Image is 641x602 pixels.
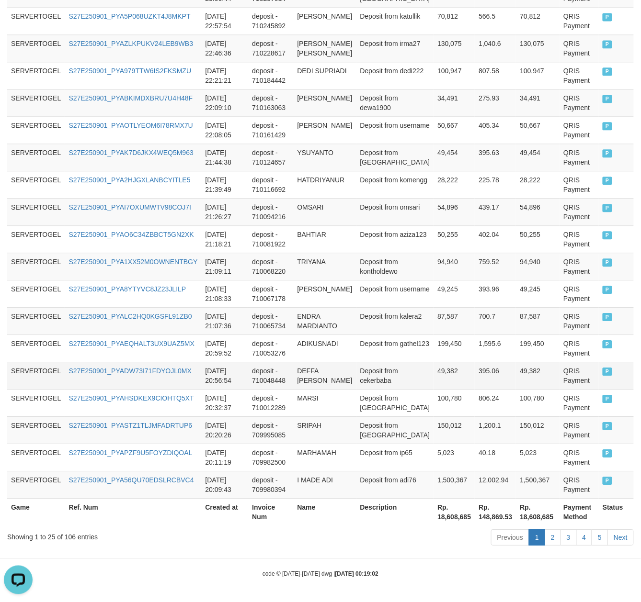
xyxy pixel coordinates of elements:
button: Open LiveChat chat widget [4,4,33,33]
td: 49,245 [434,280,475,307]
span: PAID [603,40,612,48]
td: SERVERTOGEL [7,171,65,198]
td: SERVERTOGEL [7,225,65,253]
td: SRIPAH [293,416,356,444]
td: DEFFA [PERSON_NAME] [293,362,356,389]
td: 807.58 [475,62,516,89]
td: 225.78 [475,171,516,198]
td: 566.5 [475,7,516,34]
a: S27E250901_PYA56QU70EDSLRCBVC4 [69,476,194,484]
td: 50,255 [434,225,475,253]
a: Next [607,529,634,546]
td: 5,023 [516,444,560,471]
td: deposit - 710094216 [248,198,293,225]
span: PAID [603,368,612,376]
td: SERVERTOGEL [7,253,65,280]
a: 5 [592,529,608,546]
td: 806.24 [475,389,516,416]
td: 275.93 [475,89,516,116]
span: PAID [603,95,612,103]
td: 70,812 [516,7,560,34]
td: SERVERTOGEL [7,62,65,89]
a: S27E250901_PYAZLKPUKV24LEB9WB3 [69,40,193,47]
th: Rp. 148,869.53 [475,498,516,525]
a: S27E250901_PYAI7OXUMWTV98COJ7I [69,203,191,211]
a: S27E250901_PYAEQHALT3UX9UAZ5MX [69,340,195,347]
td: Deposit from gathel123 [356,334,434,362]
td: 130,075 [516,34,560,62]
td: 50,255 [516,225,560,253]
span: PAID [603,422,612,430]
td: 1,500,367 [434,471,475,498]
td: deposit - 709982500 [248,444,293,471]
a: S27E250901_PYAPZF9U5FOYZDIQOAL [69,449,192,457]
td: Deposit from [GEOGRAPHIC_DATA] [356,144,434,171]
a: S27E250901_PYAOTLYEOM6I78RMX7U [69,122,193,129]
td: [DATE] 21:07:36 [201,307,248,334]
td: Deposit from katullik [356,7,434,34]
td: QRIS Payment [560,444,599,471]
td: 49,382 [434,362,475,389]
td: [DATE] 20:32:37 [201,389,248,416]
span: PAID [603,67,612,76]
span: PAID [603,204,612,212]
td: 393.96 [475,280,516,307]
td: SERVERTOGEL [7,280,65,307]
td: [PERSON_NAME] [293,116,356,144]
span: PAID [603,286,612,294]
td: 49,454 [434,144,475,171]
td: SERVERTOGEL [7,444,65,471]
td: [DATE] 21:18:21 [201,225,248,253]
td: SERVERTOGEL [7,362,65,389]
td: Deposit from cekerbaba [356,362,434,389]
th: Created at [201,498,248,525]
td: 402.04 [475,225,516,253]
span: PAID [603,149,612,157]
td: [DATE] 20:09:43 [201,471,248,498]
div: Showing 1 to 25 of 106 entries [7,528,260,542]
td: [DATE] 20:20:26 [201,416,248,444]
td: deposit - 710184442 [248,62,293,89]
td: [DATE] 20:11:19 [201,444,248,471]
td: 28,222 [434,171,475,198]
td: [PERSON_NAME] [293,280,356,307]
td: QRIS Payment [560,62,599,89]
a: 4 [576,529,593,546]
td: 94,940 [434,253,475,280]
td: DEDI SUPRIADI [293,62,356,89]
td: 130,075 [434,34,475,62]
td: deposit - 710163063 [248,89,293,116]
td: [DATE] 22:21:21 [201,62,248,89]
td: SERVERTOGEL [7,198,65,225]
td: 54,896 [434,198,475,225]
td: SERVERTOGEL [7,389,65,416]
td: deposit - 709995085 [248,416,293,444]
span: PAID [603,13,612,21]
td: 87,587 [434,307,475,334]
td: 40.18 [475,444,516,471]
td: Deposit from kalera2 [356,307,434,334]
td: 1,500,367 [516,471,560,498]
a: S27E250901_PYADW73I71FDYOJL0MX [69,367,192,375]
td: QRIS Payment [560,253,599,280]
td: 1,200.1 [475,416,516,444]
td: QRIS Payment [560,171,599,198]
td: Deposit from adi76 [356,471,434,498]
td: 70,812 [434,7,475,34]
td: 34,491 [434,89,475,116]
td: 405.34 [475,116,516,144]
td: deposit - 710116692 [248,171,293,198]
a: S27E250901_PYA2HJGXLANBCYITLE5 [69,176,190,184]
td: 1,595.6 [475,334,516,362]
th: Ref. Num [65,498,201,525]
td: deposit - 710053276 [248,334,293,362]
span: PAID [603,258,612,267]
td: QRIS Payment [560,7,599,34]
td: ENDRA MARDIANTO [293,307,356,334]
td: Deposit from [GEOGRAPHIC_DATA] [356,416,434,444]
span: PAID [603,340,612,348]
a: 2 [545,529,561,546]
td: QRIS Payment [560,362,599,389]
td: 54,896 [516,198,560,225]
td: Deposit from komengg [356,171,434,198]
